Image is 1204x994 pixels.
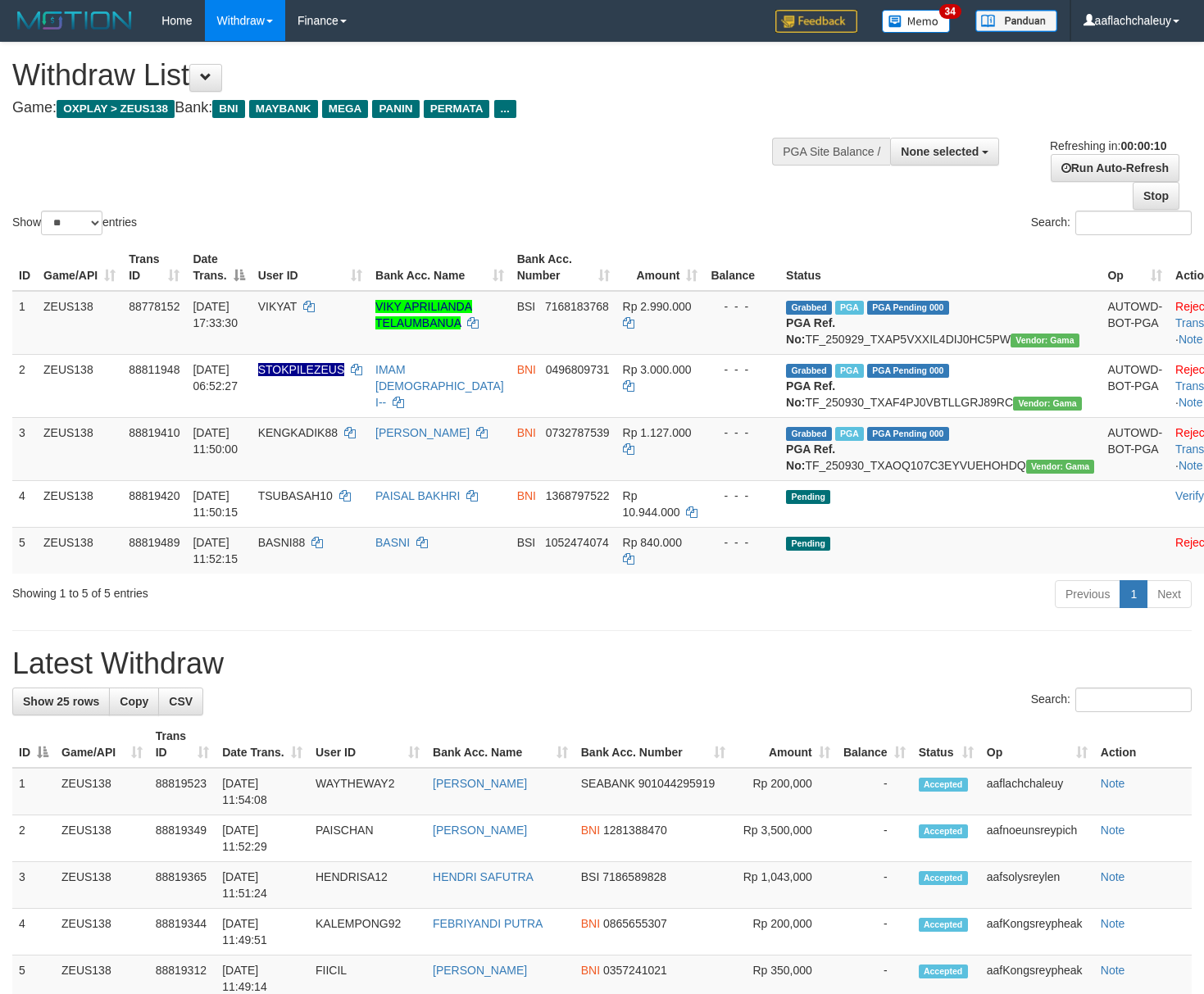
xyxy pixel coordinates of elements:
[545,300,609,313] span: Copy 7168183768 to clipboard
[309,768,426,815] td: WAYTHEWAY2
[711,488,773,504] div: - - -
[837,909,912,955] td: -
[186,244,251,291] th: Date Trans.: activate to sort column descending
[37,527,122,574] td: ZEUS138
[433,777,527,790] a: [PERSON_NAME]
[779,291,1101,355] td: TF_250929_TXAP5VXXIL4DIJ0HC5PW
[1101,417,1169,480] td: AUTOWD-BOT-PGA
[980,721,1094,768] th: Op: activate to sort column ascending
[37,244,122,291] th: Game/API: activate to sort column ascending
[517,426,536,439] span: BNI
[258,363,345,376] span: Nama rekening ada tanda titik/strip, harap diedit
[212,100,244,118] span: BNI
[193,426,238,456] span: [DATE] 11:50:00
[252,244,369,291] th: User ID: activate to sort column ascending
[149,768,216,815] td: 88819523
[375,363,504,409] a: IMAM [DEMOGRAPHIC_DATA] I--
[980,862,1094,909] td: aafsolysreylen
[12,480,37,527] td: 4
[1179,459,1203,472] a: Note
[546,426,610,439] span: Copy 0732787539 to clipboard
[129,489,179,502] span: 88819420
[602,870,666,883] span: Copy 7186589828 to clipboard
[1101,824,1125,837] a: Note
[623,489,680,519] span: Rp 10.944.000
[704,244,779,291] th: Balance
[1101,964,1125,977] a: Note
[1101,777,1125,790] a: Note
[494,100,516,118] span: ...
[517,536,536,549] span: BSI
[433,824,527,837] a: [PERSON_NAME]
[1179,396,1203,409] a: Note
[216,768,309,815] td: [DATE] 11:54:08
[867,301,949,315] span: PGA Pending
[623,536,682,549] span: Rp 840.000
[1120,580,1147,608] a: 1
[258,426,338,439] span: KENGKADIK88
[149,815,216,862] td: 88819349
[837,815,912,862] td: -
[258,489,333,502] span: TSUBASAH10
[603,964,667,977] span: Copy 0357241021 to clipboard
[424,100,490,118] span: PERMATA
[837,862,912,909] td: -
[517,489,536,502] span: BNI
[786,316,835,346] b: PGA Ref. No:
[158,688,203,715] a: CSV
[12,417,37,480] td: 3
[258,300,297,313] span: VIKYAT
[129,300,179,313] span: 88778152
[786,301,832,315] span: Grabbed
[919,871,968,885] span: Accepted
[623,300,692,313] span: Rp 2.990.000
[786,537,830,551] span: Pending
[12,211,137,235] label: Show entries
[603,824,667,837] span: Copy 1281388470 to clipboard
[732,862,837,909] td: Rp 1,043,000
[12,862,55,909] td: 3
[12,354,37,417] td: 2
[786,427,832,441] span: Grabbed
[1055,580,1120,608] a: Previous
[193,363,238,393] span: [DATE] 06:52:27
[581,964,600,977] span: BNI
[867,364,949,378] span: PGA Pending
[775,10,857,33] img: Feedback.jpg
[919,918,968,932] span: Accepted
[375,489,460,502] a: PAISAL BAKHRI
[1026,460,1095,474] span: Vendor URL: https://trx31.1velocity.biz
[433,870,534,883] a: HENDRI SAFUTRA
[12,8,137,33] img: MOTION_logo.png
[980,768,1094,815] td: aaflachchaleuy
[55,768,149,815] td: ZEUS138
[12,815,55,862] td: 2
[1075,688,1192,712] input: Search:
[109,688,159,715] a: Copy
[546,489,610,502] span: Copy 1368797522 to clipboard
[1050,139,1166,152] span: Refreshing in:
[1013,397,1082,411] span: Vendor URL: https://trx31.1velocity.biz
[1120,139,1166,152] strong: 00:00:10
[975,10,1057,32] img: panduan.png
[581,917,600,930] span: BNI
[216,862,309,909] td: [DATE] 11:51:24
[12,579,489,601] div: Showing 1 to 5 of 5 entries
[786,379,835,409] b: PGA Ref. No:
[433,964,527,977] a: [PERSON_NAME]
[1094,721,1192,768] th: Action
[1075,211,1192,235] input: Search:
[711,298,773,315] div: - - -
[711,361,773,378] div: - - -
[120,695,148,708] span: Copy
[912,721,980,768] th: Status: activate to sort column ascending
[12,100,786,116] h4: Game: Bank:
[12,244,37,291] th: ID
[603,917,667,930] span: Copy 0865655307 to clipboard
[919,824,968,838] span: Accepted
[581,824,600,837] span: BNI
[37,354,122,417] td: ZEUS138
[1101,870,1125,883] a: Note
[581,870,600,883] span: BSI
[1011,334,1079,347] span: Vendor URL: https://trx31.1velocity.biz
